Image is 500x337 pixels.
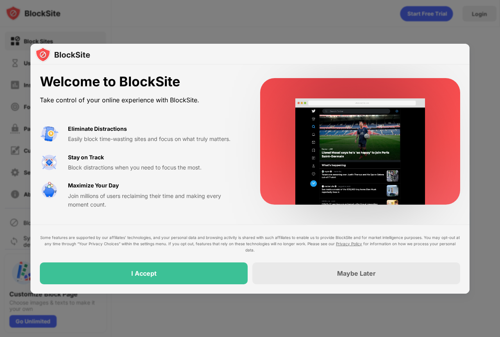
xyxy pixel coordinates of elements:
div: Join millions of users reclaiming their time and making every moment count. [68,192,241,209]
div: Easily block time-wasting sites and focus on what truly matters. [68,135,241,143]
img: value-focus.svg [40,153,59,172]
div: Eliminate Distractions [68,125,127,133]
div: Maybe Later [337,269,376,277]
div: Maximize Your Day [68,181,119,190]
div: Some features are supported by our affiliates’ technologies, and your personal data and browsing ... [40,234,460,253]
img: value-avoid-distractions.svg [40,125,59,143]
img: value-safe-time.svg [40,181,59,200]
div: Welcome to BlockSite [40,74,241,90]
div: Block distractions when you need to focus the most. [68,163,241,172]
a: Privacy Policy [336,241,362,246]
div: Stay on Track [68,153,104,162]
div: Take control of your online experience with BlockSite. [40,95,241,106]
img: logo-blocksite.svg [35,47,90,62]
div: I Accept [131,269,157,277]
